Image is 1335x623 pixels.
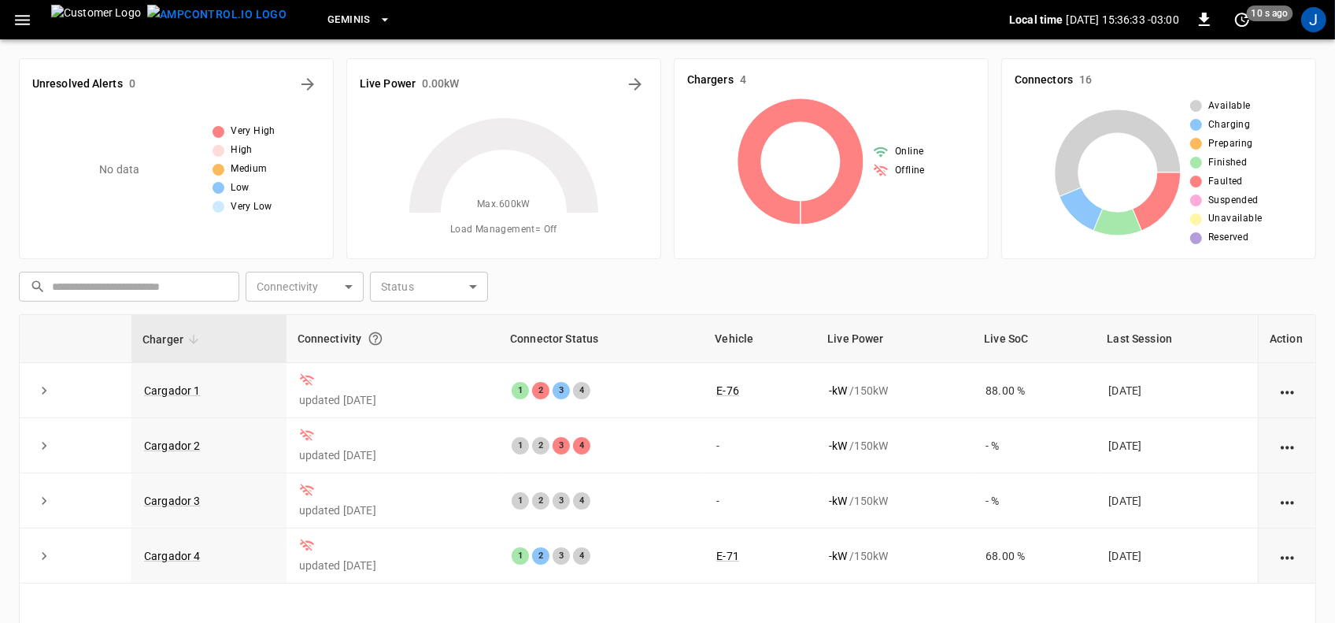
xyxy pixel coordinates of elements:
div: 1 [512,492,529,510]
div: 1 [512,547,529,565]
button: Connection between the charger and our software. [361,324,390,353]
td: - [704,418,816,473]
div: 2 [532,437,549,454]
div: 2 [532,382,549,399]
div: 4 [573,492,590,510]
img: Customer Logo [51,5,141,35]
span: Charging [1208,117,1250,133]
span: Load Management = Off [450,222,557,238]
h6: 16 [1079,72,1092,89]
div: 3 [553,492,570,510]
h6: Live Power [360,76,416,93]
button: expand row [32,544,56,568]
span: Unavailable [1208,211,1262,227]
div: 4 [573,437,590,454]
div: 3 [553,437,570,454]
td: 68.00 % [973,528,1096,584]
th: Connector Status [499,315,704,363]
td: [DATE] [1096,473,1259,528]
a: E-71 [716,550,739,562]
div: / 150 kW [829,493,960,509]
div: / 150 kW [829,548,960,564]
div: 4 [573,547,590,565]
button: All Alerts [295,72,320,97]
th: Action [1258,315,1315,363]
span: Suspended [1208,193,1259,209]
td: - % [973,473,1096,528]
div: 3 [553,547,570,565]
div: 1 [512,437,529,454]
p: - kW [829,438,847,454]
th: Last Session [1096,315,1259,363]
div: 2 [532,547,549,565]
p: updated [DATE] [299,447,486,463]
div: action cell options [1278,548,1297,564]
button: set refresh interval [1230,7,1255,32]
p: Local time [1009,12,1063,28]
div: Connectivity [298,324,488,353]
span: Faulted [1208,174,1243,190]
p: - kW [829,383,847,399]
td: - % [973,418,1096,473]
td: [DATE] [1096,418,1259,473]
button: Geminis [321,5,398,35]
img: ampcontrol.io logo [147,5,287,24]
span: Finished [1208,155,1247,171]
h6: Unresolved Alerts [32,76,123,93]
h6: 4 [740,72,746,89]
span: Geminis [327,11,371,29]
p: [DATE] 15:36:33 -03:00 [1067,12,1179,28]
span: Very Low [231,199,272,215]
th: Vehicle [704,315,816,363]
a: Cargador 2 [144,439,201,452]
span: High [231,143,253,158]
a: E-76 [716,384,739,397]
span: Very High [231,124,276,139]
p: updated [DATE] [299,558,486,573]
h6: Connectors [1015,72,1073,89]
span: Preparing [1208,136,1253,152]
span: Medium [231,161,267,177]
p: - kW [829,493,847,509]
p: - kW [829,548,847,564]
div: / 150 kW [829,438,960,454]
div: action cell options [1278,438,1297,454]
td: [DATE] [1096,528,1259,584]
div: 4 [573,382,590,399]
a: Cargador 4 [144,550,201,562]
h6: 0 [129,76,135,93]
p: updated [DATE] [299,392,486,408]
button: expand row [32,379,56,402]
th: Live Power [816,315,973,363]
span: Available [1208,98,1251,114]
span: 10 s ago [1247,6,1293,21]
td: - [704,473,816,528]
span: Max. 600 kW [477,197,531,213]
div: profile-icon [1301,7,1326,32]
p: No data [99,161,139,178]
td: [DATE] [1096,363,1259,418]
span: Online [895,144,923,160]
div: 3 [553,382,570,399]
h6: Chargers [687,72,734,89]
a: Cargador 1 [144,384,201,397]
button: Energy Overview [623,72,648,97]
div: 1 [512,382,529,399]
h6: 0.00 kW [422,76,460,93]
div: / 150 kW [829,383,960,399]
button: expand row [32,489,56,513]
span: Reserved [1208,230,1248,246]
span: Offline [895,163,925,179]
th: Live SoC [973,315,1096,363]
div: action cell options [1278,493,1297,509]
a: Cargador 3 [144,495,201,507]
span: Charger [142,330,204,349]
p: updated [DATE] [299,502,486,518]
button: expand row [32,434,56,458]
div: 2 [532,492,549,510]
div: action cell options [1278,383,1297,399]
span: Low [231,180,249,196]
td: 88.00 % [973,363,1096,418]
